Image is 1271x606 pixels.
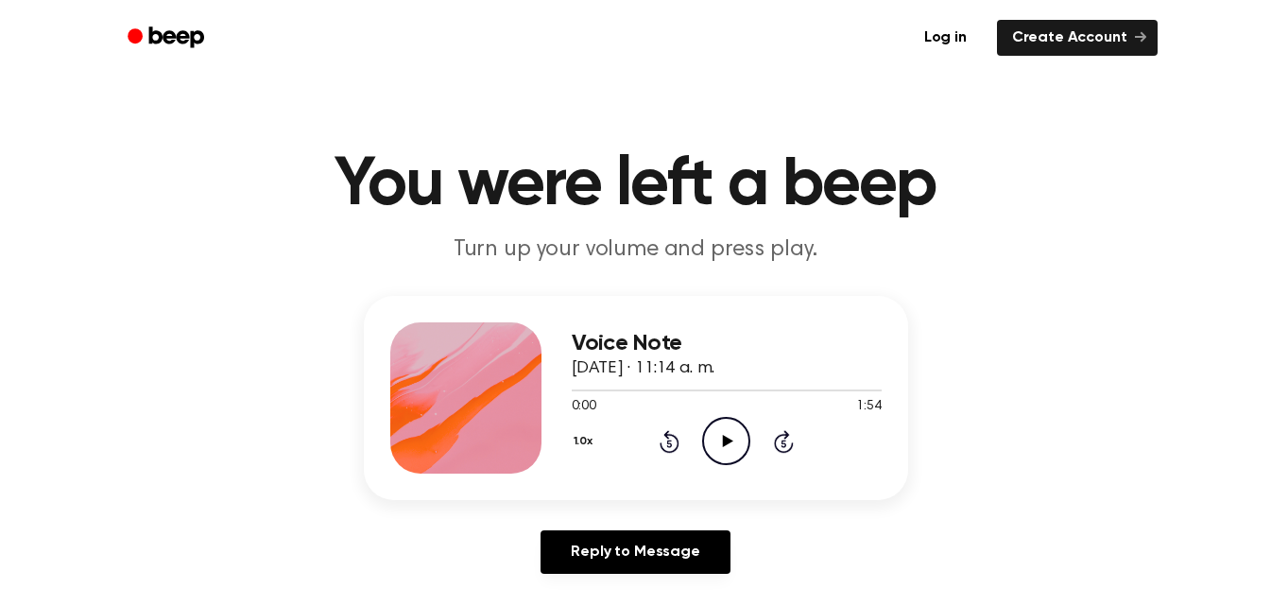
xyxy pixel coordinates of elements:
[856,397,881,417] span: 1:54
[572,360,715,377] span: [DATE] · 11:14 a. m.
[572,397,596,417] span: 0:00
[905,16,986,60] a: Log in
[273,234,999,266] p: Turn up your volume and press play.
[997,20,1158,56] a: Create Account
[152,151,1120,219] h1: You were left a beep
[114,20,221,57] a: Beep
[572,331,882,356] h3: Voice Note
[572,425,600,458] button: 1.0x
[541,530,730,574] a: Reply to Message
